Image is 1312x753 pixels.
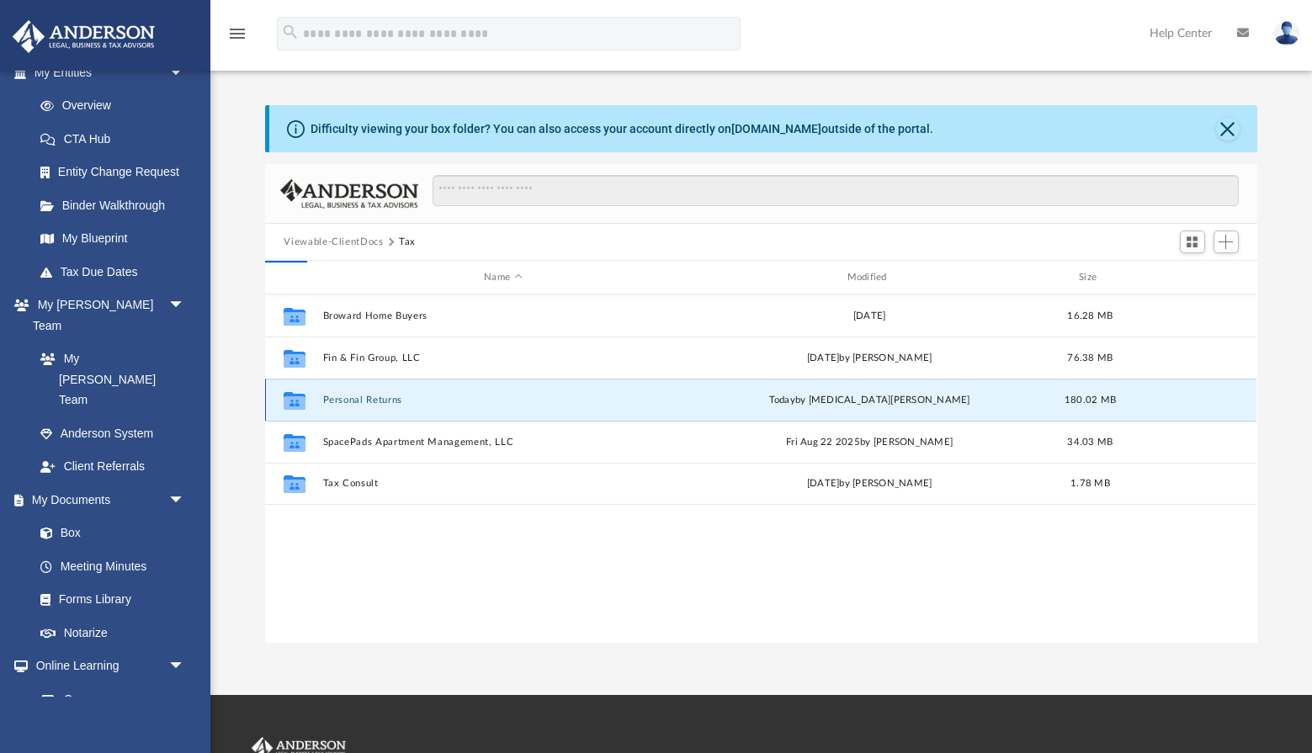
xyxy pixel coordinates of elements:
[281,23,300,41] i: search
[24,342,194,417] a: My [PERSON_NAME] Team
[690,476,1049,491] div: [DATE] by [PERSON_NAME]
[323,478,683,489] button: Tax Consult
[24,416,202,450] a: Anderson System
[265,294,1256,643] div: grid
[433,175,1238,207] input: Search files and folders
[168,483,202,517] span: arrow_drop_down
[1071,479,1111,488] span: 1.78 MB
[731,122,821,135] a: [DOMAIN_NAME]
[690,309,1049,324] div: [DATE]
[690,393,1049,408] div: by [MEDICAL_DATA][PERSON_NAME]
[323,310,683,321] button: Broward Home Buyers
[24,255,210,289] a: Tax Due Dates
[12,289,202,342] a: My [PERSON_NAME] Teamarrow_drop_down
[399,235,416,250] button: Tax
[227,24,247,44] i: menu
[24,583,194,617] a: Forms Library
[168,56,202,90] span: arrow_drop_down
[12,56,210,89] a: My Entitiesarrow_drop_down
[322,270,683,285] div: Name
[1180,231,1205,254] button: Switch to Grid View
[769,395,795,405] span: today
[24,188,210,222] a: Binder Walkthrough
[690,435,1049,450] div: Fri Aug 22 2025 by [PERSON_NAME]
[24,517,194,550] a: Box
[1274,21,1299,45] img: User Pic
[12,650,202,683] a: Online Learningarrow_drop_down
[168,650,202,684] span: arrow_drop_down
[24,549,202,583] a: Meeting Minutes
[323,395,683,406] button: Personal Returns
[24,156,210,189] a: Entity Change Request
[1068,311,1113,321] span: 16.28 MB
[284,235,383,250] button: Viewable-ClientDocs
[1065,395,1116,405] span: 180.02 MB
[1068,353,1113,363] span: 76.38 MB
[168,289,202,323] span: arrow_drop_down
[24,450,202,484] a: Client Referrals
[1068,437,1113,447] span: 34.03 MB
[24,682,202,716] a: Courses
[1216,117,1240,141] button: Close
[227,32,247,44] a: menu
[24,89,210,123] a: Overview
[8,20,160,53] img: Anderson Advisors Platinum Portal
[689,270,1049,285] div: Modified
[323,353,683,363] button: Fin & Fin Group, LLC
[273,270,315,285] div: id
[311,120,933,138] div: Difficulty viewing your box folder? You can also access your account directly on outside of the p...
[1057,270,1124,285] div: Size
[690,351,1049,366] div: [DATE] by [PERSON_NAME]
[1214,231,1239,254] button: Add
[24,222,202,256] a: My Blueprint
[12,483,202,517] a: My Documentsarrow_drop_down
[24,616,202,650] a: Notarize
[323,437,683,448] button: SpacePads Apartment Management, LLC
[24,122,210,156] a: CTA Hub
[1132,270,1250,285] div: id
